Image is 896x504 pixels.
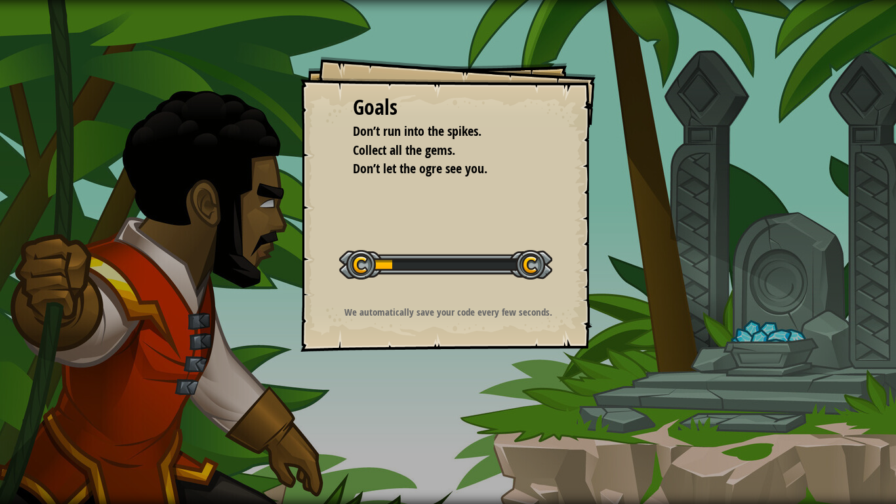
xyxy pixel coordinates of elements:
li: Don’t let the ogre see you. [336,159,540,178]
span: Don’t run into the spikes. [353,122,481,140]
li: Collect all the gems. [336,141,540,160]
span: Collect all the gems. [353,141,455,159]
p: We automatically save your code every few seconds. [317,305,580,319]
div: Goals [353,93,543,123]
li: Don’t run into the spikes. [336,122,540,141]
span: Don’t let the ogre see you. [353,159,487,177]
